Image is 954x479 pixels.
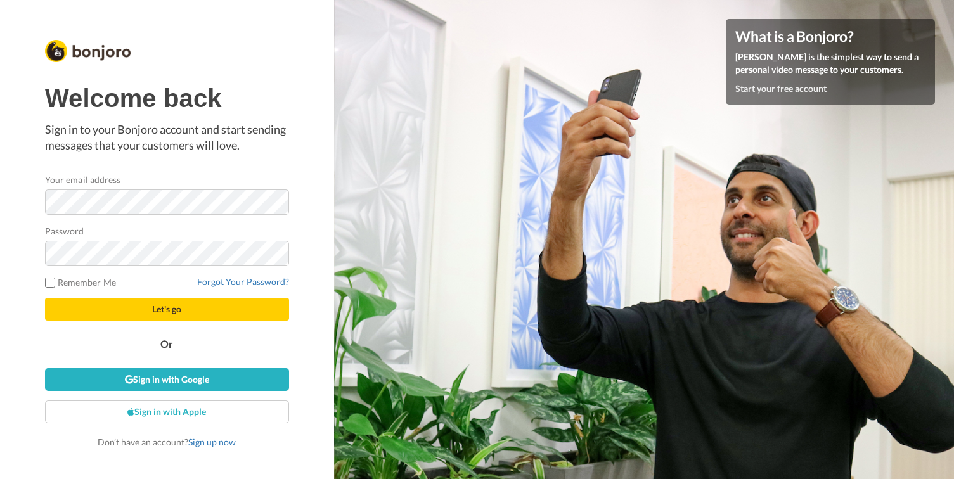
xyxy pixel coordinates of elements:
a: Sign up now [188,437,236,447]
a: Sign in with Apple [45,400,289,423]
span: Let's go [152,303,181,314]
label: Your email address [45,173,120,186]
span: Or [158,340,176,348]
a: Sign in with Google [45,368,289,391]
label: Remember Me [45,276,116,289]
h4: What is a Bonjoro? [735,29,925,44]
p: [PERSON_NAME] is the simplest way to send a personal video message to your customers. [735,51,925,76]
span: Don’t have an account? [98,437,236,447]
a: Forgot Your Password? [197,276,289,287]
h1: Welcome back [45,84,289,112]
button: Let's go [45,298,289,321]
a: Start your free account [735,83,827,94]
p: Sign in to your Bonjoro account and start sending messages that your customers will love. [45,122,289,154]
input: Remember Me [45,278,55,288]
label: Password [45,224,84,238]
